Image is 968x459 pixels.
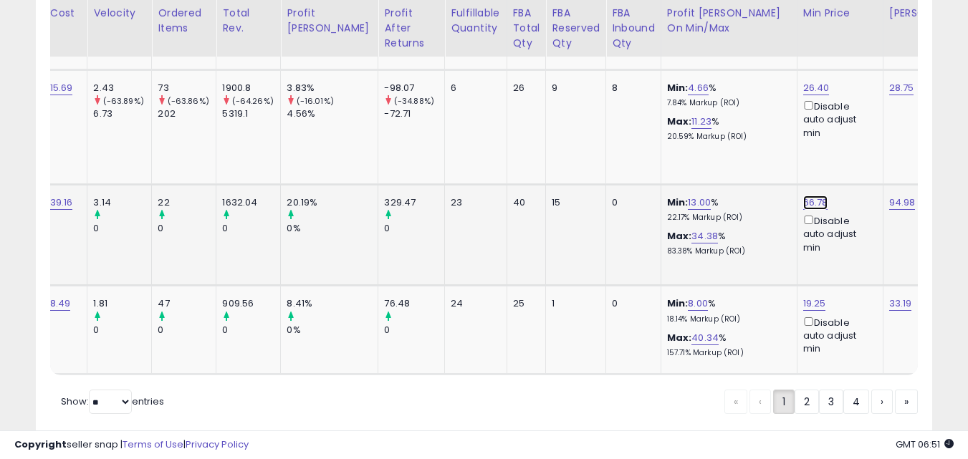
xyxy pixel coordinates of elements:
[612,196,650,209] div: 0
[222,107,280,120] div: 5319.1
[513,82,535,95] div: 26
[158,6,210,36] div: Ordered Items
[222,297,280,310] div: 909.56
[667,348,786,358] p: 157.71% Markup (ROI)
[222,196,280,209] div: 1632.04
[688,81,709,95] a: 4.66
[552,82,595,95] div: 9
[667,132,786,142] p: 20.59% Markup (ROI)
[158,196,216,209] div: 22
[384,222,444,235] div: 0
[552,6,600,51] div: FBA Reserved Qty
[667,115,692,128] b: Max:
[93,222,151,235] div: 0
[287,324,378,337] div: 0%
[222,222,280,235] div: 0
[904,395,909,409] span: »
[688,195,711,210] a: 13.00
[667,82,786,108] div: %
[803,195,828,210] a: 66.78
[513,6,540,51] div: FBA Total Qty
[384,297,444,310] div: 76.48
[50,6,82,21] div: Cost
[896,438,954,451] span: 2025-09-16 06:51 GMT
[667,296,689,310] b: Min:
[803,314,872,356] div: Disable auto adjust min
[158,222,216,235] div: 0
[667,331,692,344] b: Max:
[513,297,535,310] div: 25
[881,395,883,409] span: ›
[287,107,378,120] div: 4.56%
[667,332,786,358] div: %
[451,82,495,95] div: 6
[14,438,249,452] div: seller snap | |
[158,107,216,120] div: 202
[93,324,151,337] div: 0
[93,6,145,21] div: Velocity
[384,107,444,120] div: -72.71
[667,297,786,324] div: %
[667,195,689,209] b: Min:
[287,297,378,310] div: 8.41%
[14,438,67,451] strong: Copyright
[232,95,274,107] small: (-64.26%)
[50,81,73,95] a: 15.69
[667,229,692,243] b: Max:
[667,230,786,256] div: %
[691,331,719,345] a: 40.34
[168,95,209,107] small: (-63.86%)
[803,213,872,254] div: Disable auto adjust min
[384,324,444,337] div: 0
[667,115,786,142] div: %
[667,196,786,223] div: %
[667,213,786,223] p: 22.17% Markup (ROI)
[843,390,869,414] a: 4
[384,82,444,95] div: -98.07
[819,390,843,414] a: 3
[186,438,249,451] a: Privacy Policy
[803,296,826,311] a: 19.25
[691,115,711,129] a: 11.23
[61,395,164,408] span: Show: entries
[803,98,872,140] div: Disable auto adjust min
[552,196,595,209] div: 15
[612,297,650,310] div: 0
[287,196,378,209] div: 20.19%
[287,6,372,36] div: Profit [PERSON_NAME]
[889,296,912,311] a: 33.19
[222,6,274,36] div: Total Rev.
[691,229,718,243] a: 34.38
[451,196,495,209] div: 23
[394,95,434,107] small: (-34.88%)
[667,6,791,36] div: Profit [PERSON_NAME] on Min/Max
[103,95,144,107] small: (-63.89%)
[667,314,786,324] p: 18.14% Markup (ROI)
[552,297,595,310] div: 1
[287,222,378,235] div: 0%
[287,82,378,95] div: 3.83%
[889,195,916,210] a: 94.98
[667,246,786,256] p: 83.38% Markup (ROI)
[50,296,71,311] a: 8.49
[889,81,914,95] a: 28.75
[93,196,151,209] div: 3.14
[667,98,786,108] p: 7.84% Markup (ROI)
[222,82,280,95] div: 1900.8
[158,82,216,95] div: 73
[803,6,877,21] div: Min Price
[158,324,216,337] div: 0
[612,6,655,51] div: FBA inbound Qty
[123,438,183,451] a: Terms of Use
[384,196,444,209] div: 329.47
[451,6,500,36] div: Fulfillable Quantity
[451,297,495,310] div: 24
[222,324,280,337] div: 0
[93,297,151,310] div: 1.81
[158,297,216,310] div: 47
[93,82,151,95] div: 2.43
[50,195,73,210] a: 39.16
[803,81,830,95] a: 26.40
[384,6,439,51] div: Profit After Returns
[795,390,819,414] a: 2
